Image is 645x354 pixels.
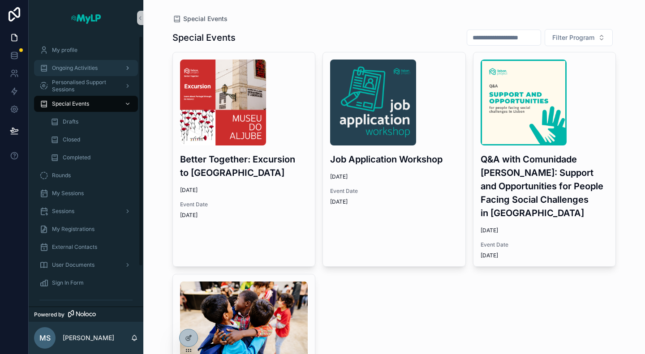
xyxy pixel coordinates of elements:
a: Completed [45,149,138,166]
span: External Contacts [52,243,97,251]
p: [PERSON_NAME] [63,333,114,342]
h3: Job Application Workshop [330,153,458,166]
div: scrollable content [29,36,143,307]
span: My Sessions [52,190,84,197]
h3: Better Together: Excursion to [GEOGRAPHIC_DATA] [180,153,308,179]
a: My-LP.pngBetter Together: Excursion to [GEOGRAPHIC_DATA][DATE]Event Date[DATE] [172,52,316,267]
a: Special Events [172,14,228,23]
a: External Contacts [34,239,138,255]
a: Ongoing Activities [34,60,138,76]
span: Rounds [52,172,71,179]
span: Ongoing Activities [52,64,98,72]
button: Select Button [545,29,613,46]
span: Sign In Form [52,279,84,286]
a: My profile [34,42,138,58]
span: Personalised Support Sessions [52,79,117,93]
a: Special Events [34,96,138,112]
span: Closed [63,136,80,143]
span: Event Date [180,201,308,208]
span: Event Date [330,188,458,195]
a: My Sessions [34,185,138,201]
h1: Special Events [172,31,236,44]
a: Rounds [34,167,138,183]
img: Poster-(15).png [481,60,567,145]
span: [DATE] [180,187,308,194]
span: [DATE] [330,173,458,180]
a: Sessions [34,203,138,219]
span: [DATE] [481,252,609,259]
a: User Documents [34,257,138,273]
span: Filter Program [552,33,594,42]
span: Drafts [63,118,78,125]
span: Event Date [481,241,609,248]
span: My profile [52,47,77,54]
span: Special Events [52,100,89,107]
span: Powered by [34,311,64,318]
a: myLP-(1).pngJob Application Workshop[DATE]Event Date[DATE] [322,52,466,267]
h3: Q&A with Comunidade [PERSON_NAME]: Support and Opportunities for People Facing Social Challenges ... [481,153,609,220]
span: Special Events [183,14,228,23]
img: myLP-(1).png [330,60,416,145]
a: Sign In Form [34,275,138,291]
span: Completed [63,154,90,161]
span: [DATE] [330,198,458,205]
a: Powered by [29,307,143,322]
span: User Documents [52,261,95,269]
img: App logo [70,11,102,25]
img: My-LP.png [180,60,266,145]
a: Closed [45,132,138,148]
a: My Registrations [34,221,138,237]
span: Sessions [52,208,74,215]
span: [DATE] [180,212,308,219]
span: My Registrations [52,226,95,233]
a: Personalised Support Sessions [34,78,138,94]
a: Drafts [45,114,138,130]
span: [DATE] [481,227,609,234]
a: Poster-(15).pngQ&A with Comunidade [PERSON_NAME]: Support and Opportunities for People Facing Soc... [473,52,616,267]
span: MS [39,333,51,343]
